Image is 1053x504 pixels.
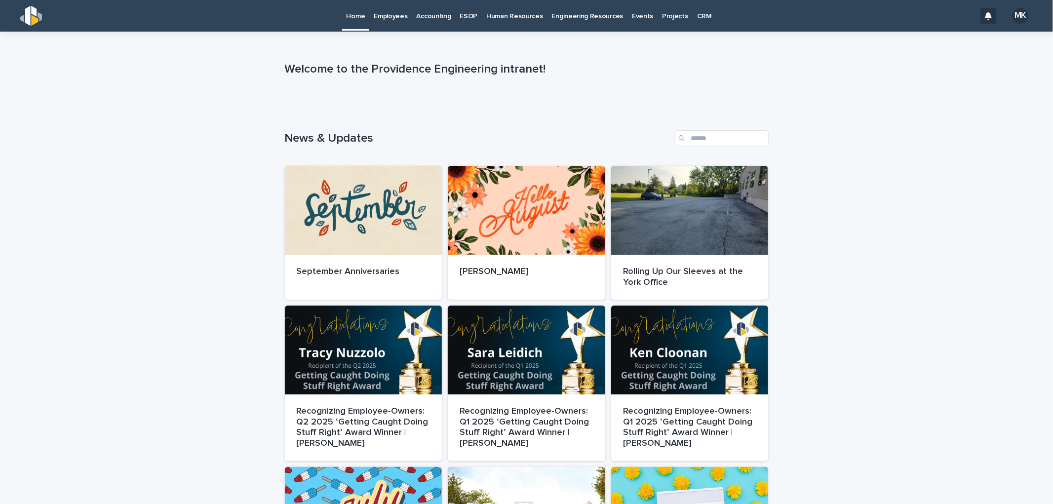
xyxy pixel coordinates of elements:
[611,166,769,300] a: Rolling Up Our Sleeves at the York Office
[285,306,442,461] a: Recognizing Employee-Owners: Q2 2025 ‘Getting Caught Doing Stuff Right’ Award Winner | [PERSON_NAME]
[448,166,605,300] a: [PERSON_NAME]
[1013,8,1028,24] div: MK
[20,6,42,26] img: s5b5MGTdWwFoU4EDV7nw
[623,267,757,288] p: Rolling Up Our Sleeves at the York Office
[623,406,757,449] p: Recognizing Employee-Owners: Q1 2025 ‘Getting Caught Doing Stuff Right’ Award Winner | [PERSON_NAME]
[297,267,430,277] p: September Anniversaries
[460,406,593,449] p: Recognizing Employee-Owners: Q1 2025 ‘Getting Caught Doing Stuff Right’ Award Winner | [PERSON_NAME]
[460,267,593,277] p: [PERSON_NAME]
[285,166,442,300] a: September Anniversaries
[675,130,769,146] input: Search
[285,131,671,146] h1: News & Updates
[611,306,769,461] a: Recognizing Employee-Owners: Q1 2025 ‘Getting Caught Doing Stuff Right’ Award Winner | [PERSON_NAME]
[285,62,765,77] p: Welcome to the Providence Engineering intranet!
[448,306,605,461] a: Recognizing Employee-Owners: Q1 2025 ‘Getting Caught Doing Stuff Right’ Award Winner | [PERSON_NAME]
[297,406,430,449] p: Recognizing Employee-Owners: Q2 2025 ‘Getting Caught Doing Stuff Right’ Award Winner | [PERSON_NAME]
